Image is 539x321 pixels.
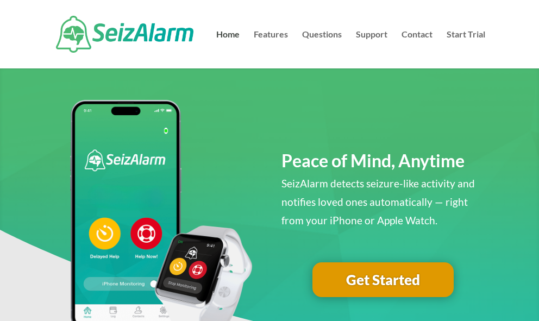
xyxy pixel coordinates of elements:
[447,30,485,68] a: Start Trial
[302,30,342,68] a: Questions
[216,30,240,68] a: Home
[312,262,454,297] a: Get Started
[281,150,465,171] span: Peace of Mind, Anytime
[356,30,387,68] a: Support
[56,16,193,53] img: SeizAlarm
[254,30,288,68] a: Features
[402,30,433,68] a: Contact
[281,177,475,226] span: SeizAlarm detects seizure-like activity and notifies loved ones automatically — right from your i...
